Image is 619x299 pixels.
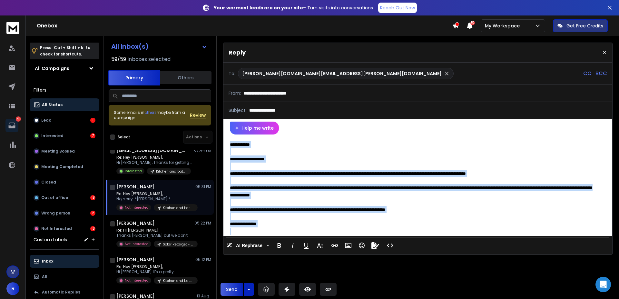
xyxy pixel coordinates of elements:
p: Hi [PERSON_NAME] It's a pretty [116,269,194,274]
p: Lead [41,118,52,123]
h1: [PERSON_NAME] [116,256,155,263]
button: Code View [384,239,396,252]
span: 59 / 59 [111,55,126,63]
p: BCC [595,70,607,77]
p: Press to check for shortcuts. [40,45,90,57]
button: Wrong person2 [30,207,99,220]
button: Signature [369,239,381,252]
h1: All Campaigns [35,65,69,72]
p: Interested [41,133,64,138]
button: AI Rephrase [225,239,270,252]
p: Kitchen and bathroom NEW list [163,205,194,210]
p: CC [583,70,592,77]
p: 05:12 PM [195,257,211,262]
p: Hi [PERSON_NAME], Thanks for getting back [116,160,194,165]
span: AI Rephrase [235,243,264,248]
p: Inbox [42,259,53,264]
button: All Inbox(s) [106,40,212,53]
div: 7 [90,133,95,138]
div: 1 [90,118,95,123]
p: All Status [42,102,63,107]
img: logo [6,22,19,34]
strong: Your warmest leads are on your site [214,5,303,11]
p: Not Interested [125,278,149,283]
p: Not Interested [125,242,149,246]
button: Get Free Credits [553,19,608,32]
p: Kitchen and bathroom NEW list [156,169,187,174]
p: Re: Hey [PERSON_NAME], [116,155,194,160]
h3: Inboxes selected [127,55,171,63]
h1: All Inbox(s) [111,43,149,50]
div: 13 [90,226,95,231]
p: My Workspace [485,23,522,29]
button: Send [221,283,243,296]
p: 05:22 PM [194,221,211,226]
p: Thanks [PERSON_NAME] but we don't [116,233,194,238]
button: All Status [30,98,99,111]
h1: Onebox [37,22,452,30]
button: More Text [314,239,326,252]
p: To: [229,70,235,77]
h3: Custom Labels [34,236,67,243]
p: Not Interested [125,205,149,210]
p: 13 Aug [197,294,211,299]
p: Re: Hey [PERSON_NAME], [116,191,194,196]
button: Help me write [230,122,279,135]
button: Lead1 [30,114,99,127]
div: Open Intercom Messenger [595,277,611,292]
button: Meeting Booked [30,145,99,158]
button: R [6,282,19,295]
button: All [30,270,99,283]
h1: [PERSON_NAME] [116,184,155,190]
span: 50 [470,21,475,25]
button: Not Interested13 [30,222,99,235]
button: Closed [30,176,99,189]
button: Others [160,71,211,85]
h1: [PERSON_NAME] [116,220,155,226]
p: All [42,274,47,279]
button: Underline (Ctrl+U) [300,239,312,252]
div: Some emails in maybe from a campaign [114,110,190,120]
p: Re: Hi [PERSON_NAME] [116,228,194,233]
p: Kitchen and bathroom NEW list [163,278,194,283]
p: 07:44 PM [194,148,211,153]
button: Bold (Ctrl+B) [273,239,285,252]
button: Inbox [30,255,99,268]
button: Out of office18 [30,191,99,204]
p: Meeting Booked [41,149,75,154]
button: Italic (Ctrl+I) [287,239,299,252]
p: [PERSON_NAME][DOMAIN_NAME][EMAIL_ADDRESS][PERSON_NAME][DOMAIN_NAME] [242,70,442,77]
p: Solar Retarget - 2nd 1000 [163,242,194,247]
div: 18 [90,195,95,200]
button: All Campaigns [30,62,99,75]
p: Subject: [229,107,247,114]
p: Automatic Replies [42,290,80,295]
p: Closed [41,180,56,185]
p: No, sorry. *[PERSON_NAME] * [116,196,194,202]
h3: Filters [30,85,99,95]
p: Interested [125,169,142,174]
p: Re: Hey [PERSON_NAME], [116,264,194,269]
p: 05:31 PM [195,184,211,189]
button: Review [190,112,206,118]
button: Emoticons [356,239,368,252]
a: 41 [5,119,18,132]
button: Primary [108,70,160,85]
span: Ctrl + Shift + k [53,44,84,51]
button: Meeting Completed [30,160,99,173]
a: Reach Out Now [378,3,417,13]
p: 41 [16,116,21,122]
p: Wrong person [41,211,70,216]
label: Select [118,135,130,140]
p: From: [229,90,241,96]
p: Out of office [41,195,68,200]
h1: [EMAIL_ADDRESS][DOMAIN_NAME] [116,147,187,154]
button: Insert Image (Ctrl+P) [342,239,354,252]
p: Get Free Credits [566,23,603,29]
div: 2 [90,211,95,216]
p: Not Interested [41,226,72,231]
span: others [144,110,157,115]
